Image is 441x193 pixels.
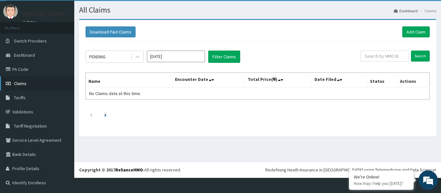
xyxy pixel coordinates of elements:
[265,167,436,173] div: Redefining Heath Insurance in [GEOGRAPHIC_DATA] using Telemedicine and Data Science!
[14,123,47,129] span: Tariff Negotiation
[147,51,205,62] input: Select Month and Year
[34,36,108,44] div: Chat with us now
[115,167,143,173] a: RelianceHMO
[361,51,409,62] input: Search by HMO ID
[106,3,121,19] div: Minimize live chat window
[90,112,93,118] a: Previous page
[104,112,107,118] a: Next page
[14,52,35,58] span: Dashboard
[23,11,65,17] p: [PERSON_NAME]
[12,32,26,48] img: d_794563401_company_1708531726252_794563401
[79,167,144,173] strong: Copyright © 2017 .
[172,73,245,88] th: Encounter Date
[79,6,436,14] h1: All Claims
[394,8,418,14] a: Dashboard
[245,73,312,88] th: Total Price(₦)
[354,181,409,186] p: How may I help you today?
[208,51,240,63] button: Filter Claims
[86,26,136,37] button: Download Paid Claims
[354,174,409,180] div: We're Online!
[89,53,106,60] div: PENDING
[3,4,18,19] img: User Image
[397,73,429,88] th: Actions
[402,26,430,37] a: Add Claim
[14,95,26,101] span: Tariffs
[3,126,123,149] textarea: Type your message and hit 'Enter'
[411,51,430,62] input: Search
[37,56,89,121] span: We're online!
[86,73,172,88] th: Name
[74,161,441,178] footer: All rights reserved.
[23,20,38,24] a: Online
[89,91,141,96] span: No Claims data at this time.
[14,38,47,44] span: Switch Providers
[418,8,436,14] li: Claims
[367,73,397,88] th: Status
[312,73,367,88] th: Date Filed
[14,81,26,86] span: Claims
